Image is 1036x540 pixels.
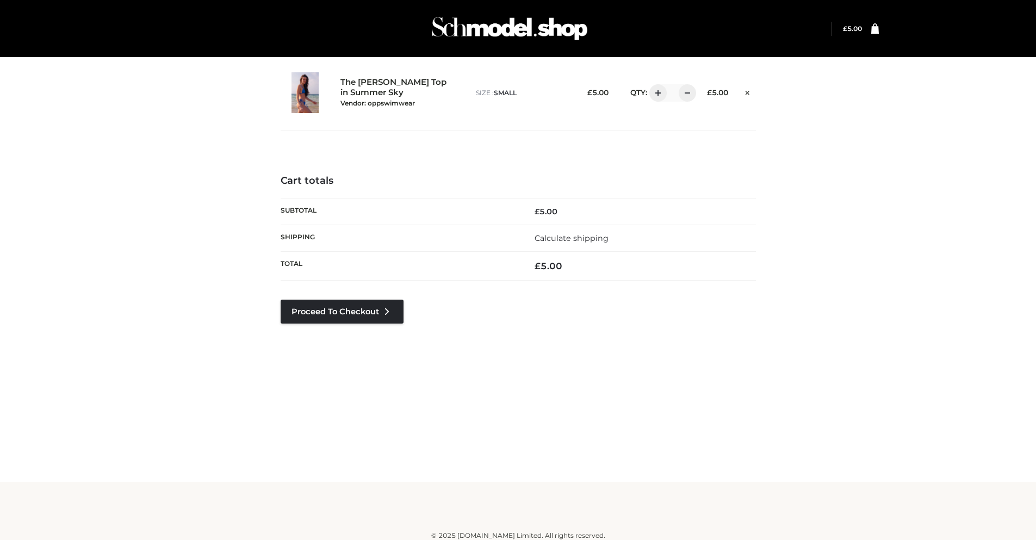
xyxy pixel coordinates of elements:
[281,198,518,225] th: Subtotal
[739,84,755,98] a: Remove this item
[535,260,541,271] span: £
[535,207,557,216] bdi: 5.00
[843,24,847,33] span: £
[281,300,404,324] a: Proceed to Checkout
[587,88,609,97] bdi: 5.00
[707,88,728,97] bdi: 5.00
[587,88,592,97] span: £
[535,207,539,216] span: £
[535,233,609,243] a: Calculate shipping
[707,88,712,97] span: £
[619,84,688,102] div: QTY:
[340,77,452,108] a: The [PERSON_NAME] Top in Summer SkyVendor: oppswimwear
[535,260,562,271] bdi: 5.00
[843,24,862,33] a: £5.00
[281,225,518,251] th: Shipping
[476,88,569,98] p: size :
[281,175,756,187] h4: Cart totals
[494,89,517,97] span: SMALL
[428,7,591,50] img: Schmodel Admin 964
[843,24,862,33] bdi: 5.00
[281,252,518,281] th: Total
[340,99,415,107] small: Vendor: oppswimwear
